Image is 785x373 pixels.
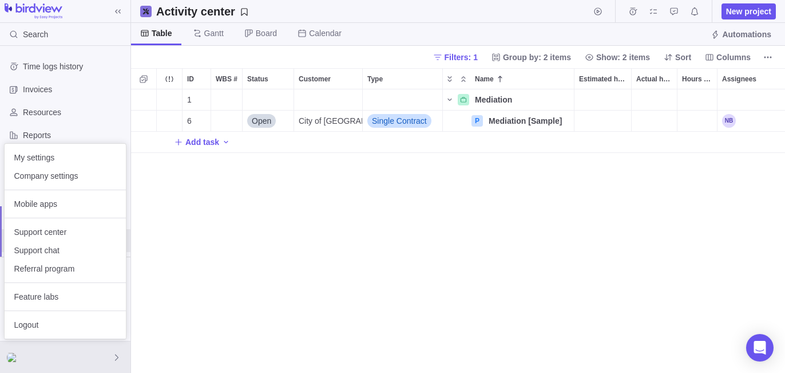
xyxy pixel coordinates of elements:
img: Show [7,353,21,362]
a: My settings [5,148,126,167]
span: Feature labs [14,291,117,303]
div: Nancy Brommell [7,351,21,364]
span: Company settings [14,170,117,182]
span: Support chat [14,245,117,256]
a: Logout [5,316,126,334]
span: Mobile apps [14,198,117,210]
a: Support chat [5,241,126,260]
a: Support center [5,223,126,241]
span: My settings [14,152,117,163]
span: Referral program [14,263,117,274]
span: Support center [14,226,117,238]
a: Feature labs [5,288,126,306]
a: Mobile apps [5,195,126,213]
a: Company settings [5,167,126,185]
a: Referral program [5,260,126,278]
span: Logout [14,319,117,331]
